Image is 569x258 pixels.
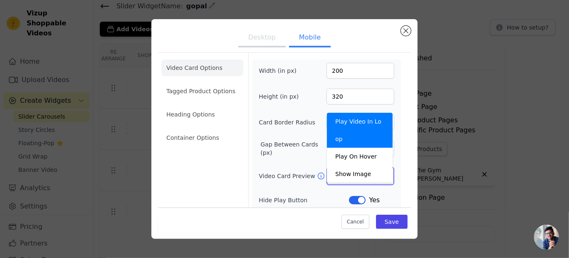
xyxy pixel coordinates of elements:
[259,92,304,101] label: Height (in px)
[161,83,243,99] li: Tagged Product Options
[327,113,393,148] div: Play Video In Loop
[369,195,380,205] span: Yes
[259,172,317,180] label: Video Card Preview
[161,129,243,146] li: Container Options
[161,106,243,123] li: Heading Options
[376,215,408,229] button: Save
[327,165,393,183] div: Show Image
[161,60,243,76] li: Video Card Options
[341,215,369,229] button: Cancel
[259,67,304,75] label: Width (in px)
[289,29,331,47] button: Mobile
[327,148,393,165] div: Play On Hover
[259,118,315,127] label: Card Border Radius
[260,140,329,157] label: Gap Between Cards (px)
[534,225,559,250] a: Open chat
[259,196,349,204] label: Hide Play Button
[401,26,411,36] button: Close modal
[238,29,286,47] button: Desktop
